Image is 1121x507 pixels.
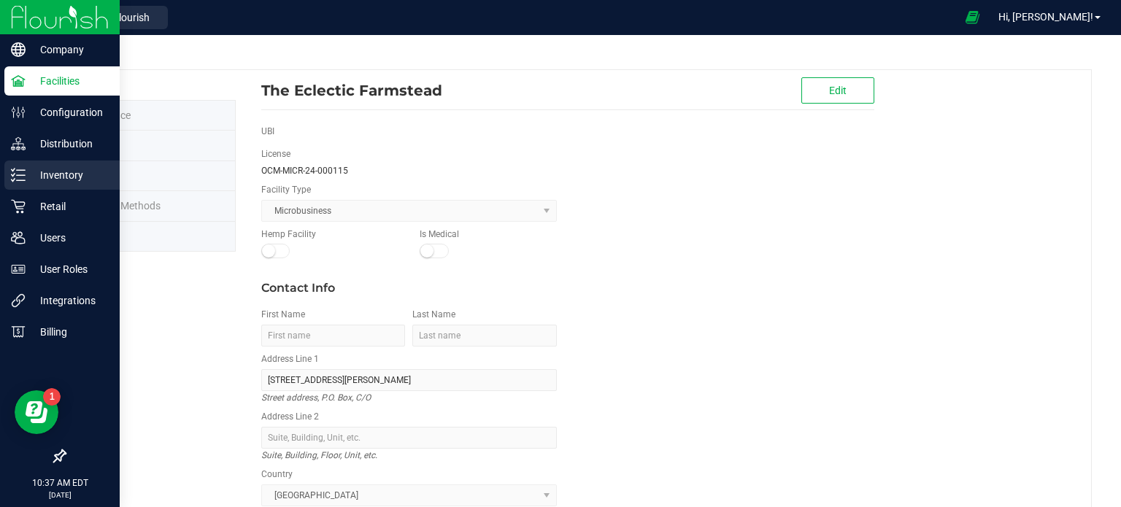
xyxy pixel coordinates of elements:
[26,104,113,121] p: Configuration
[261,369,557,391] input: Address
[26,72,113,90] p: Facilities
[420,228,459,241] label: Is Medical
[998,11,1093,23] span: Hi, [PERSON_NAME]!
[261,352,319,365] label: Address Line 1
[412,325,557,347] input: Last name
[261,468,293,481] label: Country
[261,389,371,406] i: Street address, P.O. Box, C/O
[261,183,311,196] label: Facility Type
[261,80,779,101] div: The Eclectic Farmstead
[261,125,274,138] label: UBI
[261,410,319,423] label: Address Line 2
[26,260,113,278] p: User Roles
[11,74,26,88] inline-svg: Facilities
[412,308,455,321] label: Last Name
[43,388,61,406] iframe: Resource center unread badge
[11,42,26,57] inline-svg: Company
[11,231,26,245] inline-svg: Users
[11,199,26,214] inline-svg: Retail
[26,135,113,152] p: Distribution
[261,427,557,449] input: Suite, Building, Unit, etc.
[261,279,557,297] div: Contact Info
[11,293,26,308] inline-svg: Integrations
[11,325,26,339] inline-svg: Billing
[261,166,348,176] span: OCM-MICR-24-000115
[261,147,290,160] label: License
[829,85,847,96] span: Edit
[26,229,113,247] p: Users
[11,105,26,120] inline-svg: Configuration
[26,323,113,341] p: Billing
[261,325,406,347] input: First name
[7,476,113,489] p: 10:37 AM EDT
[801,77,874,104] button: Edit
[956,3,989,31] span: Open Ecommerce Menu
[26,198,113,215] p: Retail
[26,41,113,58] p: Company
[261,308,305,321] label: First Name
[261,228,316,241] label: Hemp Facility
[11,136,26,151] inline-svg: Distribution
[7,489,113,500] p: [DATE]
[26,292,113,309] p: Integrations
[15,390,58,434] iframe: Resource center
[11,168,26,182] inline-svg: Inventory
[26,166,113,184] p: Inventory
[11,262,26,276] inline-svg: User Roles
[261,446,377,464] i: Suite, Building, Floor, Unit, etc.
